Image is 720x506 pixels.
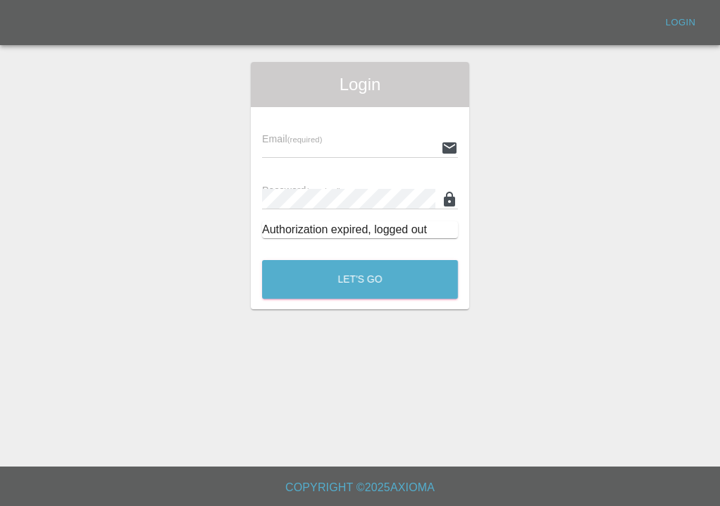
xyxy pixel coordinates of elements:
[262,73,458,96] span: Login
[306,187,342,195] small: (required)
[11,478,709,498] h6: Copyright © 2025 Axioma
[262,221,458,238] div: Authorization expired, logged out
[262,260,458,299] button: Let's Go
[658,12,703,34] a: Login
[262,133,322,144] span: Email
[287,135,323,144] small: (required)
[262,185,341,196] span: Password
